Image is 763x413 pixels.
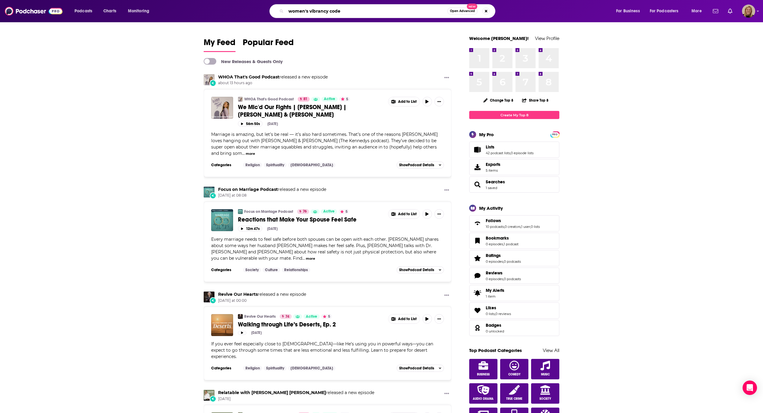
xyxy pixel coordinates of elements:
[211,97,233,119] img: We Mic'd Our Fights | Sadie Robertson Huff | Jason & Lauren Kennedy
[486,235,518,241] a: Bookmarks
[486,259,503,264] a: 0 episodes
[238,216,357,223] span: Reactions that Make Your Spouse Feel Safe
[267,122,278,126] div: [DATE]
[469,250,559,266] span: Ratings
[324,96,335,102] span: Active
[473,397,494,401] span: Audio Drama
[280,314,292,319] a: 74
[218,298,306,303] span: [DATE] at 00:00
[551,132,558,137] span: PRO
[238,314,243,319] a: Revive Our Hearts
[211,163,238,167] h3: Categories
[238,103,346,118] span: We Mic'd Our Fights | [PERSON_NAME] | [PERSON_NAME] & [PERSON_NAME]
[211,314,233,336] a: Walking through Life’s Deserts, Ep. 2
[505,225,521,229] a: 0 creators
[486,270,503,276] span: Reviews
[218,81,328,86] span: about 13 hours ago
[486,277,503,281] a: 0 episodes
[504,277,521,281] a: 0 podcasts
[511,151,533,155] a: 0 episode lists
[398,99,417,104] span: Add to List
[321,97,338,102] a: Active
[298,97,310,102] a: 81
[486,323,504,328] a: Badges
[486,242,503,246] a: 0 episodes
[204,37,236,51] span: My Feed
[323,209,335,215] span: Active
[471,271,483,280] a: Reviews
[128,7,149,15] span: Monitoring
[282,268,310,272] a: Relationships
[218,396,374,402] span: [DATE]
[471,289,483,297] span: My Alerts
[218,193,326,198] span: [DATE] at 08:08
[486,235,509,241] span: Bookmarks
[495,312,511,316] a: 0 reviews
[204,292,214,302] a: Revive Our Hearts
[204,74,214,85] img: WHOA That's Good Podcast
[5,5,62,17] img: Podchaser - Follow, Share and Rate Podcasts
[486,305,511,311] a: Likes
[251,331,262,335] div: [DATE]
[467,4,478,9] span: New
[503,277,504,281] span: ,
[399,163,434,167] span: Show Podcast Details
[471,254,483,262] a: Ratings
[399,366,434,370] span: Show Podcast Details
[303,96,307,102] span: 81
[211,132,438,156] span: Marriage is amazing, but let’s be real — it’s also hard sometimes. That’s one of the reasons [PER...
[243,268,261,272] a: Society
[211,209,233,231] img: Reactions that Make Your Spouse Feel Safe
[388,97,420,106] button: Show More Button
[469,359,497,379] a: Business
[486,186,497,190] a: 1 saved
[486,225,504,229] a: 10 podcasts
[243,37,294,51] span: Popular Feed
[471,237,483,245] a: Bookmarks
[218,187,278,192] a: Focus on Marriage Podcast
[434,314,444,324] button: Show More Button
[479,205,503,211] div: My Activity
[264,366,287,371] a: Spirituality
[388,314,420,323] button: Show More Button
[486,144,533,150] a: Lists
[238,209,243,214] img: Focus on Marriage Podcast
[508,373,521,376] span: Comedy
[500,383,528,404] a: True Crime
[486,329,504,333] a: 0 unlocked
[399,268,434,272] span: Show Podcast Details
[471,306,483,315] a: Likes
[486,162,500,167] span: Exports
[442,292,451,299] button: Show More Button
[211,237,439,261] span: Every marriage needs to feel safe before both spouses can be open with each other. [PERSON_NAME] ...
[238,226,262,231] button: 12m 47s
[687,6,709,16] button: open menu
[469,233,559,249] span: Bookmarks
[447,8,478,15] button: Open AdvancedNew
[471,163,483,171] span: Exports
[238,321,336,328] span: Walking through Life’s Deserts, Ep. 2
[306,256,315,261] button: more
[486,253,521,258] a: Ratings
[540,397,551,401] span: Society
[303,314,320,319] a: Active
[238,121,263,127] button: 56m 50s
[469,383,497,404] a: Audio Drama
[486,323,501,328] span: Badges
[204,390,214,401] img: Relatable with Allie Beth Stuckey
[103,7,116,15] span: Charts
[486,151,510,155] a: 42 podcast lists
[510,151,511,155] span: ,
[471,219,483,228] a: Follows
[246,151,255,156] button: more
[531,225,540,229] a: 0 lists
[388,210,420,219] button: Show More Button
[238,97,243,102] a: WHOA That's Good Podcast
[710,6,721,16] a: Show notifications dropdown
[74,7,92,15] span: Podcasts
[469,111,559,119] a: Create My Top 8
[204,187,214,197] a: Focus on Marriage Podcast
